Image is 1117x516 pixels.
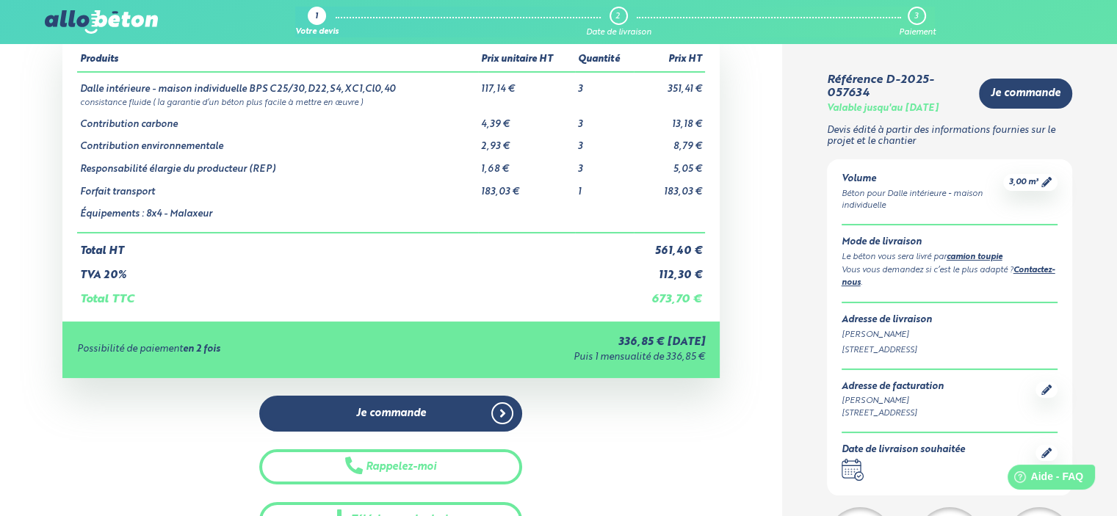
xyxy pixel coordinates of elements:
[77,48,478,72] th: Produits
[77,72,478,95] td: Dalle intérieure - maison individuelle BPS C25/30,D22,S4,XC1,Cl0,40
[183,344,220,354] strong: en 2 fois
[259,396,522,432] a: Je commande
[827,73,968,101] div: Référence D-2025-057634
[842,382,944,393] div: Adresse de facturation
[634,48,704,72] th: Prix HT
[77,95,704,108] td: consistance fluide ( la garantie d’un béton plus facile à mettre en œuvre )
[77,197,478,233] td: Équipements : 8x4 - Malaxeur
[478,175,575,198] td: 183,03 €
[842,395,944,407] div: [PERSON_NAME]
[77,233,634,258] td: Total HT
[827,126,1073,147] p: Devis édité à partir des informations fournies sur le projet et le chantier
[586,7,651,37] a: 2 Date de livraison
[478,153,575,175] td: 1,68 €
[914,12,918,21] div: 3
[77,130,478,153] td: Contribution environnementale
[356,407,426,420] span: Je commande
[77,258,634,282] td: TVA 20%
[77,108,478,131] td: Contribution carbone
[634,130,704,153] td: 8,79 €
[77,153,478,175] td: Responsabilité élargie du producteur (REP)
[295,7,339,37] a: 1 Votre devis
[478,108,575,131] td: 4,39 €
[991,87,1060,100] span: Je commande
[405,352,705,363] div: Puis 1 mensualité de 336,85 €
[842,445,965,456] div: Date de livraison souhaitée
[842,174,1004,185] div: Volume
[575,48,634,72] th: Quantité
[315,12,318,22] div: 1
[842,329,1058,341] div: [PERSON_NAME]
[295,28,339,37] div: Votre devis
[842,237,1058,248] div: Mode de livraison
[77,344,404,355] div: Possibilité de paiement
[986,459,1101,500] iframe: Help widget launcher
[575,153,634,175] td: 3
[77,175,478,198] td: Forfait transport
[634,258,704,282] td: 112,30 €
[842,315,1058,326] div: Adresse de livraison
[77,281,634,306] td: Total TTC
[634,233,704,258] td: 561,40 €
[634,72,704,95] td: 351,41 €
[842,407,944,420] div: [STREET_ADDRESS]
[979,79,1072,109] a: Je commande
[634,153,704,175] td: 5,05 €
[45,10,158,34] img: allobéton
[898,7,935,37] a: 3 Paiement
[478,130,575,153] td: 2,93 €
[615,12,620,21] div: 2
[575,175,634,198] td: 1
[586,28,651,37] div: Date de livraison
[947,253,1002,261] a: camion toupie
[634,175,704,198] td: 183,03 €
[634,108,704,131] td: 13,18 €
[575,72,634,95] td: 3
[575,108,634,131] td: 3
[259,449,522,485] button: Rappelez-moi
[842,264,1058,291] div: Vous vous demandez si c’est le plus adapté ? .
[634,281,704,306] td: 673,70 €
[898,28,935,37] div: Paiement
[478,48,575,72] th: Prix unitaire HT
[842,188,1004,213] div: Béton pour Dalle intérieure - maison individuelle
[478,72,575,95] td: 117,14 €
[842,344,1058,357] div: [STREET_ADDRESS]
[405,336,705,349] div: 336,85 € [DATE]
[827,103,939,115] div: Valable jusqu'au [DATE]
[575,130,634,153] td: 3
[842,251,1058,264] div: Le béton vous sera livré par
